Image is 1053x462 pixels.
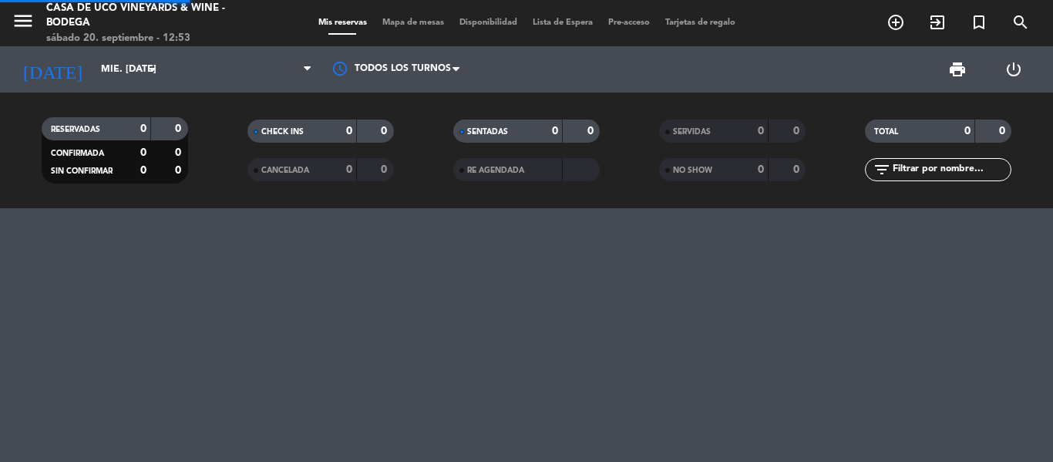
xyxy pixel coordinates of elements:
[758,126,764,137] strong: 0
[758,164,764,175] strong: 0
[261,128,304,136] span: CHECK INS
[46,1,252,31] div: Casa de Uco Vineyards & Wine - Bodega
[175,165,184,176] strong: 0
[452,19,525,27] span: Disponibilidad
[587,126,597,137] strong: 0
[375,19,452,27] span: Mapa de mesas
[999,126,1008,137] strong: 0
[964,126,971,137] strong: 0
[552,126,558,137] strong: 0
[873,160,891,179] i: filter_list
[46,31,252,46] div: sábado 20. septiembre - 12:53
[346,126,352,137] strong: 0
[886,13,905,32] i: add_circle_outline
[311,19,375,27] span: Mis reservas
[673,128,711,136] span: SERVIDAS
[673,167,712,174] span: NO SHOW
[175,147,184,158] strong: 0
[261,167,309,174] span: CANCELADA
[793,164,802,175] strong: 0
[12,9,35,32] i: menu
[1004,60,1023,79] i: power_settings_new
[928,13,947,32] i: exit_to_app
[51,126,100,133] span: RESERVADAS
[140,147,146,158] strong: 0
[143,60,162,79] i: arrow_drop_down
[140,123,146,134] strong: 0
[601,19,658,27] span: Pre-acceso
[381,164,390,175] strong: 0
[51,150,104,157] span: CONFIRMADA
[12,9,35,38] button: menu
[381,126,390,137] strong: 0
[874,128,898,136] span: TOTAL
[948,60,967,79] span: print
[140,165,146,176] strong: 0
[12,52,93,86] i: [DATE]
[346,164,352,175] strong: 0
[891,161,1011,178] input: Filtrar por nombre...
[525,19,601,27] span: Lista de Espera
[793,126,802,137] strong: 0
[985,46,1041,93] div: LOG OUT
[467,128,508,136] span: SENTADAS
[175,123,184,134] strong: 0
[1011,13,1030,32] i: search
[51,167,113,175] span: SIN CONFIRMAR
[467,167,524,174] span: RE AGENDADA
[970,13,988,32] i: turned_in_not
[658,19,743,27] span: Tarjetas de regalo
